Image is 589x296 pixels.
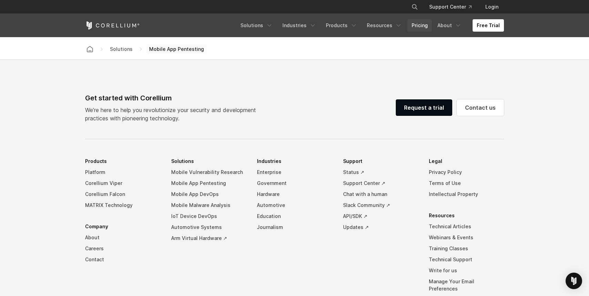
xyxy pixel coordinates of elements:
a: Terms of Use [429,178,504,189]
a: Chat with a human [343,189,418,200]
a: Corellium Falcon [85,189,160,200]
a: Automotive Systems [171,222,246,233]
a: Corellium Home [85,21,140,30]
a: About [433,19,466,32]
div: Get started with Corellium [85,93,261,103]
a: Industries [278,19,320,32]
a: Mobile App Pentesting [171,178,246,189]
a: Login [480,1,504,13]
a: Support Center ↗ [343,178,418,189]
a: Solutions [236,19,277,32]
div: Open Intercom Messenger [566,273,582,289]
a: Enterprise [257,167,332,178]
a: Privacy Policy [429,167,504,178]
a: Webinars & Events [429,232,504,243]
div: Navigation Menu [403,1,504,13]
a: Arm Virtual Hardware ↗ [171,233,246,244]
a: Technical Support [429,254,504,265]
span: Solutions [107,45,135,53]
a: Training Classes [429,243,504,254]
a: Journalism [257,222,332,233]
a: Automotive [257,200,332,211]
a: Mobile App DevOps [171,189,246,200]
a: Updates ↗ [343,222,418,233]
a: Education [257,211,332,222]
a: Technical Articles [429,221,504,232]
a: Products [322,19,361,32]
a: IoT Device DevOps [171,211,246,222]
div: Navigation Menu [236,19,504,32]
button: Search [409,1,421,13]
a: Intellectual Property [429,189,504,200]
a: MATRIX Technology [85,200,160,211]
a: API/SDK ↗ [343,211,418,222]
a: Free Trial [473,19,504,32]
a: Contact [85,254,160,265]
a: About [85,232,160,243]
a: Slack Community ↗ [343,200,418,211]
a: Hardware [257,189,332,200]
a: Pricing [407,19,432,32]
p: We’re here to help you revolutionize your security and development practices with pioneering tech... [85,106,261,122]
a: Mobile Malware Analysis [171,200,246,211]
a: Resources [363,19,406,32]
span: Mobile App Pentesting [146,44,207,54]
a: Mobile Vulnerability Research [171,167,246,178]
a: Government [257,178,332,189]
a: Corellium Viper [85,178,160,189]
a: Careers [85,243,160,254]
a: Manage Your Email Preferences [429,276,504,294]
a: Corellium home [84,44,96,54]
a: Status ↗ [343,167,418,178]
a: Contact us [457,99,504,116]
a: Write for us [429,265,504,276]
a: Support Center [424,1,477,13]
a: Platform [85,167,160,178]
a: Request a trial [396,99,452,116]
